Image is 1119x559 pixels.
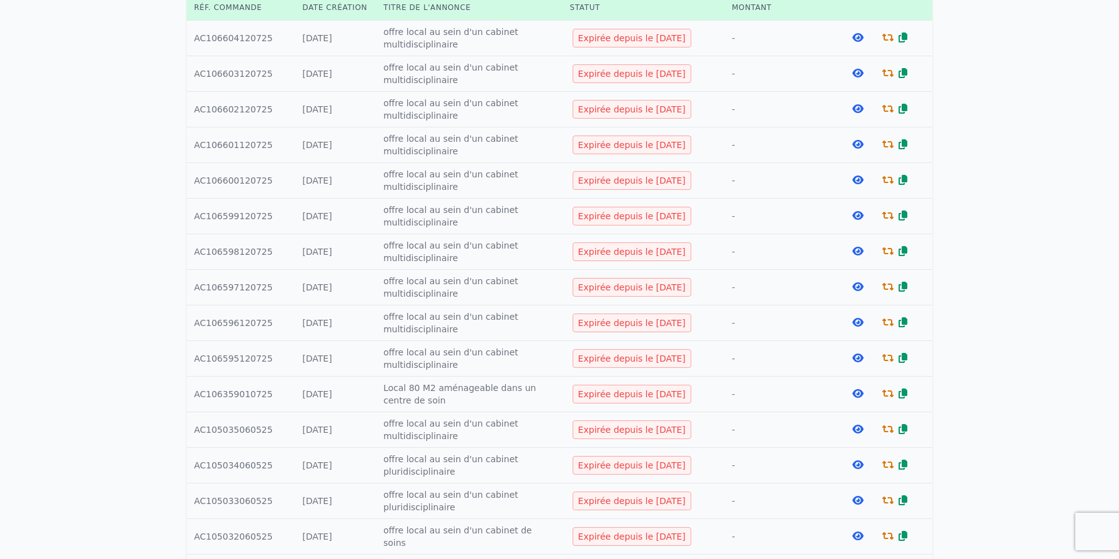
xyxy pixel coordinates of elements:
td: [DATE] [295,483,376,519]
i: Renouveler la commande [882,139,894,149]
td: - [724,341,829,377]
i: Dupliquer l'annonce [899,282,907,292]
td: offre local au sein d'un cabinet multidisciplinaire [376,92,563,127]
td: [DATE] [295,377,376,412]
i: Dupliquer l'annonce [899,210,907,220]
div: Expirée depuis le [DATE] [573,314,691,332]
div: Expirée depuis le [DATE] [573,385,691,403]
td: AC106598120725 [187,234,295,270]
i: Renouveler la commande [882,317,894,327]
td: offre local au sein d'un cabinet multidisciplinaire [376,270,563,305]
div: Expirée depuis le [DATE] [573,207,691,225]
i: Voir l'annonce [852,531,864,541]
td: AC106601120725 [187,127,295,163]
div: Expirée depuis le [DATE] [573,456,691,475]
i: Renouveler la commande [882,210,894,220]
td: [DATE] [295,519,376,555]
td: - [724,56,829,92]
td: offre local au sein d'un cabinet multidisciplinaire [376,412,563,448]
i: Voir l'annonce [852,104,864,114]
td: offre local au sein d'un cabinet multidisciplinaire [376,127,563,163]
td: offre local au sein d'un cabinet multidisciplinaire [376,234,563,270]
td: - [724,519,829,555]
i: Voir l'annonce [852,246,864,256]
i: Renouveler la commande [882,68,894,78]
i: Renouveler la commande [882,32,894,42]
div: Expirée depuis le [DATE] [573,349,691,368]
td: offre local au sein d'un cabinet multidisciplinaire [376,163,563,199]
i: Voir l'annonce [852,317,864,327]
i: Dupliquer l'annonce [899,317,907,327]
div: Expirée depuis le [DATE] [573,100,691,119]
td: [DATE] [295,270,376,305]
i: Dupliquer l'annonce [899,353,907,363]
td: - [724,21,829,56]
td: [DATE] [295,21,376,56]
i: Dupliquer l'annonce [899,104,907,114]
td: AC106596120725 [187,305,295,341]
td: [DATE] [295,127,376,163]
i: Renouveler la commande [882,246,894,256]
i: Renouveler la commande [882,353,894,363]
td: [DATE] [295,92,376,127]
i: Renouveler la commande [882,282,894,292]
i: Voir l'annonce [852,282,864,292]
td: AC105035060525 [187,412,295,448]
div: Expirée depuis le [DATE] [573,420,691,439]
i: Dupliquer l'annonce [899,460,907,470]
td: AC106604120725 [187,21,295,56]
i: Voir l'annonce [852,460,864,470]
td: offre local au sein d'un cabinet multidisciplinaire [376,56,563,92]
td: AC106600120725 [187,163,295,199]
div: Expirée depuis le [DATE] [573,136,691,154]
td: - [724,92,829,127]
td: offre local au sein d'un cabinet pluridisciplinaire [376,448,563,483]
div: Expirée depuis le [DATE] [573,29,691,47]
td: offre local au sein d'un cabinet multidisciplinaire [376,341,563,377]
td: AC106359010725 [187,377,295,412]
i: Renouveler la commande [882,104,894,114]
i: Dupliquer l'annonce [899,32,907,42]
td: AC106599120725 [187,199,295,234]
td: [DATE] [295,234,376,270]
i: Renouveler la commande [882,531,894,541]
td: [DATE] [295,163,376,199]
i: Renouveler la commande [882,388,894,398]
div: Expirée depuis le [DATE] [573,527,691,546]
td: [DATE] [295,448,376,483]
td: offre local au sein d'un cabinet multidisciplinaire [376,305,563,341]
td: offre local au sein d'un cabinet pluridisciplinaire [376,483,563,519]
td: [DATE] [295,56,376,92]
td: - [724,412,829,448]
div: Expirée depuis le [DATE] [573,64,691,83]
i: Dupliquer l'annonce [899,68,907,78]
div: Expirée depuis le [DATE] [573,171,691,190]
i: Renouveler la commande [882,460,894,470]
td: Local 80 M2 aménageable dans un centre de soin [376,377,563,412]
i: Dupliquer l'annonce [899,495,907,505]
td: offre local au sein d'un cabinet multidisciplinaire [376,21,563,56]
i: Dupliquer l'annonce [899,424,907,434]
td: [DATE] [295,412,376,448]
td: - [724,305,829,341]
td: AC106597120725 [187,270,295,305]
i: Dupliquer l'annonce [899,531,907,541]
td: [DATE] [295,305,376,341]
i: Voir l'annonce [852,424,864,434]
td: - [724,199,829,234]
i: Renouveler la commande [882,495,894,505]
td: AC106602120725 [187,92,295,127]
i: Voir l'annonce [852,388,864,398]
td: - [724,234,829,270]
td: AC105032060525 [187,519,295,555]
div: Expirée depuis le [DATE] [573,492,691,510]
i: Voir l'annonce [852,68,864,78]
td: AC106603120725 [187,56,295,92]
i: Renouveler la commande [882,175,894,185]
td: [DATE] [295,199,376,234]
td: [DATE] [295,341,376,377]
i: Dupliquer l'annonce [899,139,907,149]
i: Dupliquer l'annonce [899,388,907,398]
td: - [724,127,829,163]
td: AC105034060525 [187,448,295,483]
